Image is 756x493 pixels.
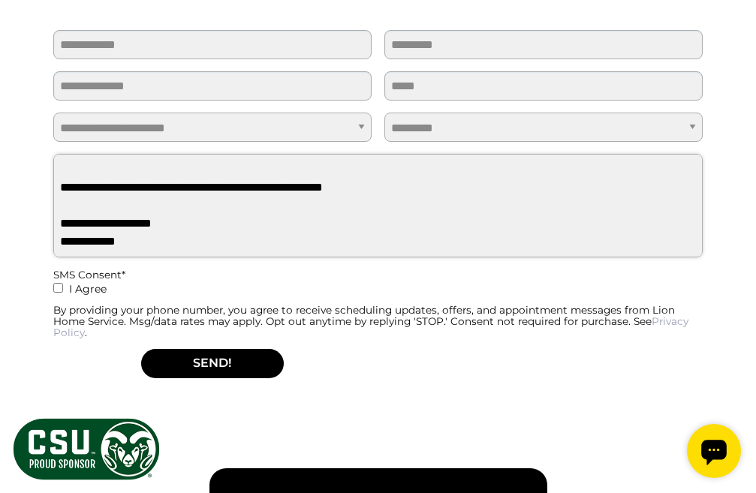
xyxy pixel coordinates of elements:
[53,280,703,305] label: I Agree
[53,305,703,338] div: By providing your phone number, you agree to receive scheduling updates, offers, and appointment ...
[53,315,688,338] a: Privacy Policy
[6,6,60,60] div: Open chat widget
[53,269,703,281] div: SMS Consent
[11,416,161,482] img: CSU Sponsor Badge
[53,283,63,293] input: I Agree
[141,349,284,378] button: SEND!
